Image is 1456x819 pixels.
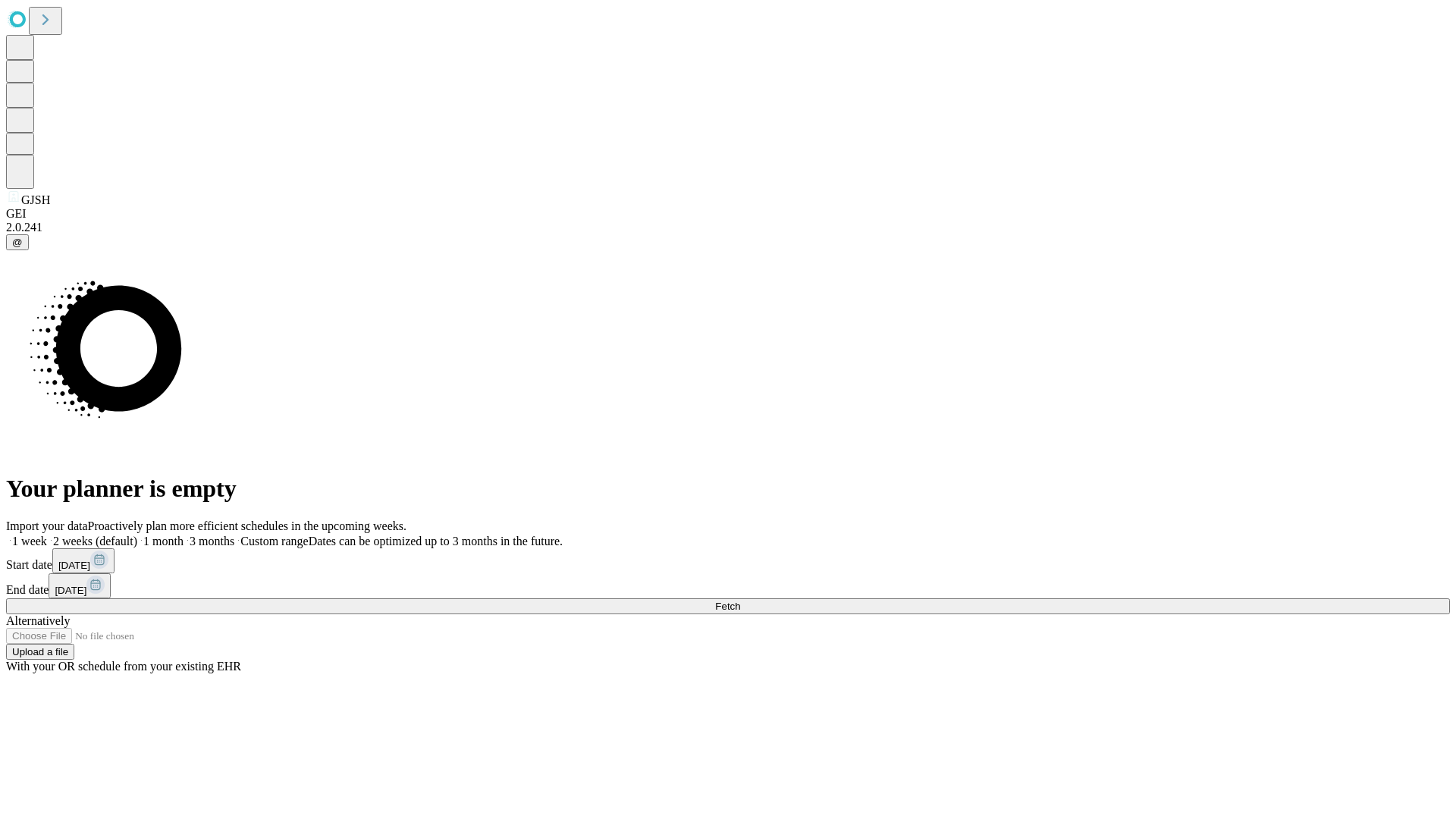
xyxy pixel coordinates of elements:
div: End date [6,573,1450,598]
button: @ [6,234,29,250]
span: With your OR schedule from your existing EHR [6,660,241,673]
span: @ [12,237,23,248]
span: Fetch [715,601,740,612]
span: GJSH [21,193,50,206]
span: Dates can be optimized up to 3 months in the future. [309,535,563,548]
span: Proactively plan more efficient schedules in the upcoming weeks. [88,519,406,532]
button: Upload a file [6,644,74,660]
button: [DATE] [52,548,115,573]
button: Fetch [6,598,1450,614]
span: 3 months [190,535,234,548]
span: 1 month [143,535,184,548]
h1: Your planner is empty [6,475,1450,503]
span: Import your data [6,519,88,532]
button: [DATE] [49,573,111,598]
span: Alternatively [6,614,70,627]
span: [DATE] [58,560,90,571]
span: 2 weeks (default) [53,535,137,548]
span: [DATE] [55,585,86,596]
span: 1 week [12,535,47,548]
span: Custom range [240,535,308,548]
div: GEI [6,207,1450,221]
div: Start date [6,548,1450,573]
div: 2.0.241 [6,221,1450,234]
